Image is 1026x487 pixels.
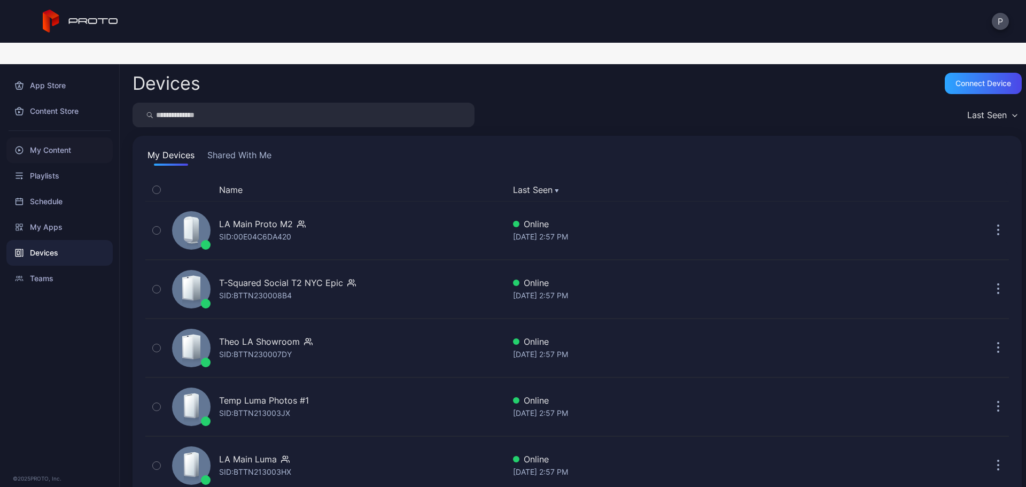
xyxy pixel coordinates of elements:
div: [DATE] 2:57 PM [513,348,874,361]
div: SID: BTTN230007DY [219,348,292,361]
div: LA Main Proto M2 [219,218,293,230]
button: Last Seen [962,103,1022,127]
div: Last Seen [967,110,1007,120]
div: Online [513,394,874,407]
div: Online [513,453,874,466]
a: Devices [6,240,113,266]
div: Online [513,218,874,230]
div: Connect device [955,79,1011,88]
h2: Devices [133,74,200,93]
button: Connect device [945,73,1022,94]
a: Content Store [6,98,113,124]
a: Playlists [6,163,113,189]
div: Online [513,335,874,348]
div: [DATE] 2:57 PM [513,289,874,302]
div: SID: BTTN213003HX [219,466,291,478]
a: Teams [6,266,113,291]
div: [DATE] 2:57 PM [513,466,874,478]
div: [DATE] 2:57 PM [513,230,874,243]
div: Theo LA Showroom [219,335,300,348]
button: My Devices [145,149,197,166]
div: © 2025 PROTO, Inc. [13,474,106,483]
div: Temp Luma Photos #1 [219,394,309,407]
div: Options [988,183,1009,196]
button: Last Seen [513,183,870,196]
div: SID: BTTN213003JX [219,407,290,420]
div: [DATE] 2:57 PM [513,407,874,420]
div: SID: 00E04C6DA420 [219,230,291,243]
button: Shared With Me [205,149,274,166]
button: Name [219,183,243,196]
button: P [992,13,1009,30]
a: Schedule [6,189,113,214]
div: Online [513,276,874,289]
a: My Content [6,137,113,163]
div: LA Main Luma [219,453,277,466]
div: Update Device [879,183,975,196]
a: My Apps [6,214,113,240]
div: T-Squared Social T2 NYC Epic [219,276,343,289]
div: SID: BTTN230008B4 [219,289,292,302]
a: App Store [6,73,113,98]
